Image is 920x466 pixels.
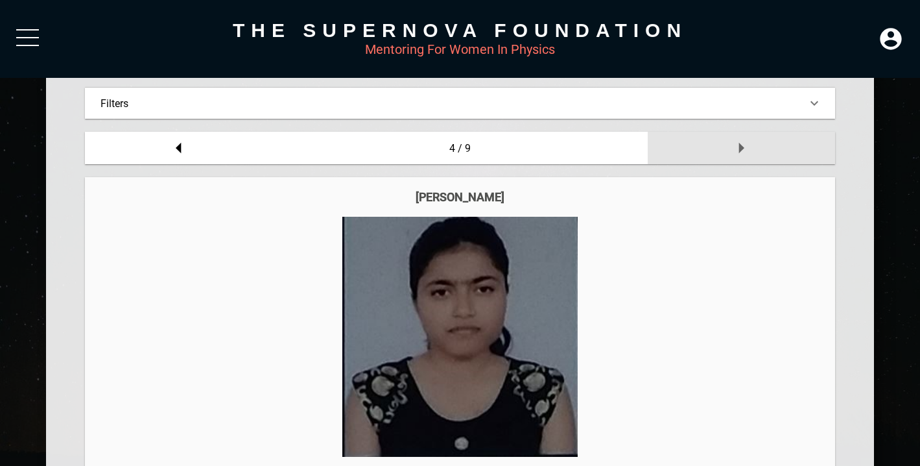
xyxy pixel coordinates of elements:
[85,88,835,119] div: Filters
[100,97,820,110] div: Filters
[46,42,874,57] div: Mentoring For Women In Physics
[272,132,648,164] div: 4 / 9
[98,190,822,204] div: [PERSON_NAME]
[46,19,874,42] div: The Supernova Foundation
